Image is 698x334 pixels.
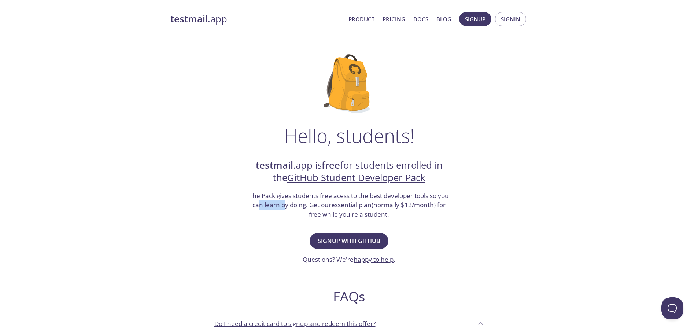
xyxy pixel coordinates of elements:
h3: Questions? We're . [303,255,395,264]
button: Signup [459,12,491,26]
a: essential plan [331,201,372,209]
span: Signup with GitHub [318,236,380,246]
strong: testmail [256,159,293,172]
strong: testmail [170,12,208,25]
h2: .app is for students enrolled in the [248,159,450,184]
a: Blog [436,14,451,24]
a: GitHub Student Developer Pack [287,171,425,184]
h1: Hello, students! [284,125,414,147]
a: Pricing [383,14,405,24]
img: github-student-backpack.png [324,54,374,113]
h2: FAQs [208,288,490,305]
a: Docs [413,14,428,24]
a: testmail.app [170,13,343,25]
button: Signup with GitHub [310,233,388,249]
a: Product [348,14,374,24]
h3: The Pack gives students free acess to the best developer tools so you can learn by doing. Get our... [248,191,450,219]
div: Do I need a credit card to signup and redeem this offer? [208,313,490,333]
button: Signin [495,12,526,26]
p: Do I need a credit card to signup and redeem this offer? [214,319,376,329]
strong: free [322,159,340,172]
span: Signup [465,14,485,24]
a: happy to help [354,255,394,264]
iframe: Help Scout Beacon - Open [661,297,683,319]
span: Signin [501,14,520,24]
